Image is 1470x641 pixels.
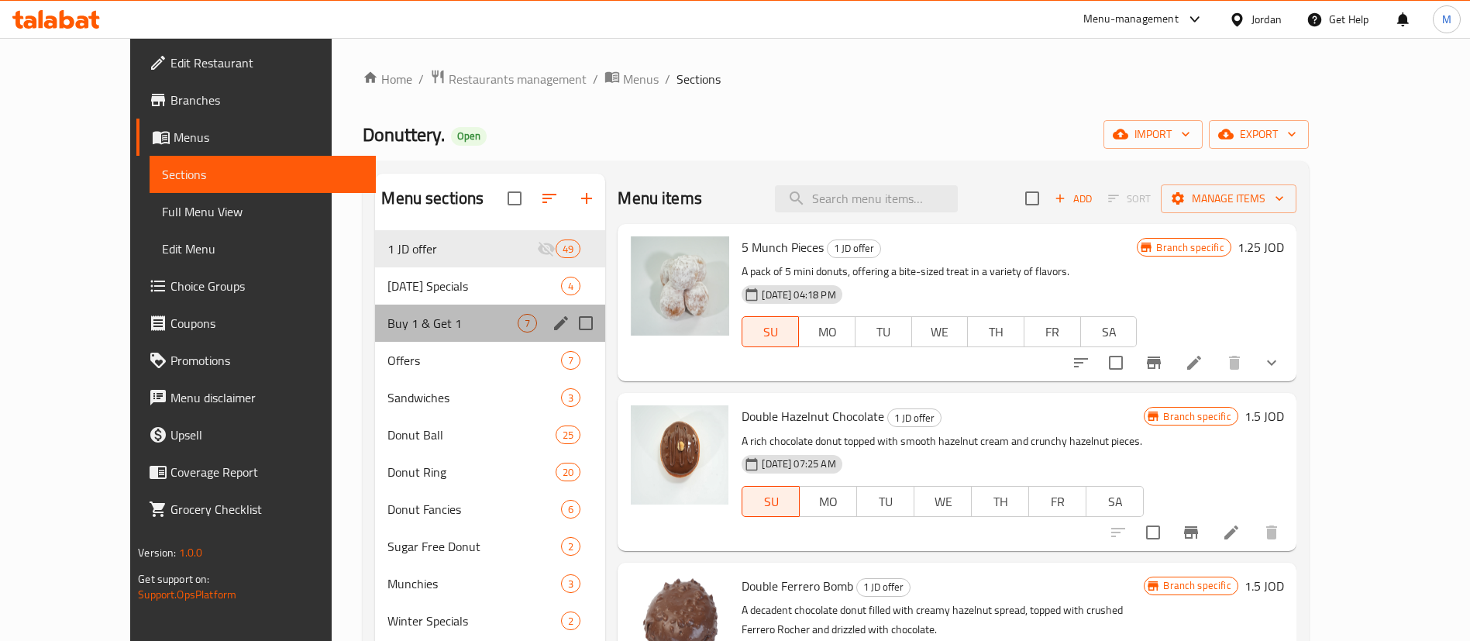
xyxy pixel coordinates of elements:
[162,240,363,258] span: Edit Menu
[170,91,363,109] span: Branches
[742,262,1137,281] p: A pack of 5 mini donuts, offering a bite-sized treat in a variety of flavors.
[170,388,363,407] span: Menu disclaimer
[618,187,702,210] h2: Menu items
[1262,353,1281,372] svg: Show Choices
[387,426,556,444] span: Donut Ball
[375,602,605,639] div: Winter Specials2
[387,463,556,481] div: Donut Ring
[375,491,605,528] div: Donut Fancies6
[1172,514,1210,551] button: Branch-specific-item
[138,543,176,563] span: Version:
[1253,514,1290,551] button: delete
[174,128,363,146] span: Menus
[387,574,561,593] span: Munchies
[451,127,487,146] div: Open
[518,316,536,331] span: 7
[911,316,969,347] button: WE
[798,316,855,347] button: MO
[974,321,1018,343] span: TH
[1087,321,1131,343] span: SA
[170,351,363,370] span: Promotions
[162,202,363,221] span: Full Menu View
[978,491,1023,513] span: TH
[1062,344,1100,381] button: sort-choices
[136,267,376,305] a: Choice Groups
[921,491,966,513] span: WE
[561,277,580,295] div: items
[1100,346,1132,379] span: Select to update
[1080,316,1138,347] button: SA
[1221,125,1296,144] span: export
[387,277,561,295] span: [DATE] Specials
[170,277,363,295] span: Choice Groups
[742,316,799,347] button: SU
[561,388,580,407] div: items
[561,537,580,556] div: items
[136,491,376,528] a: Grocery Checklist
[887,408,942,427] div: 1 JD offer
[518,314,537,333] div: items
[449,70,587,88] span: Restaurants management
[138,569,209,589] span: Get support on:
[375,305,605,342] div: Buy 1 & Get 17edit
[387,500,561,519] div: Donut Fancies
[375,230,605,267] div: 1 JD offer49
[857,578,910,596] span: 1 JD offer
[136,379,376,416] a: Menu disclaimer
[918,321,962,343] span: WE
[749,491,794,513] span: SU
[1245,575,1284,597] h6: 1.5 JOD
[556,240,580,258] div: items
[556,428,580,443] span: 25
[375,565,605,602] div: Munchies3
[1093,491,1138,513] span: SA
[381,187,484,210] h2: Menu sections
[1173,189,1284,208] span: Manage items
[1052,190,1094,208] span: Add
[665,70,670,88] li: /
[1016,182,1048,215] span: Select section
[1135,344,1172,381] button: Branch-specific-item
[967,316,1024,347] button: TH
[363,70,412,88] a: Home
[568,180,605,217] button: Add section
[387,612,561,630] span: Winter Specials
[1161,184,1296,213] button: Manage items
[387,537,561,556] span: Sugar Free Donut
[1251,11,1282,28] div: Jordan
[561,574,580,593] div: items
[562,614,580,629] span: 2
[170,463,363,481] span: Coverage Report
[742,486,800,517] button: SU
[828,240,880,257] span: 1 JD offer
[1086,486,1144,517] button: SA
[170,426,363,444] span: Upsell
[805,321,849,343] span: MO
[1035,491,1080,513] span: FR
[561,500,580,519] div: items
[136,416,376,453] a: Upsell
[561,612,580,630] div: items
[375,379,605,416] div: Sandwiches3
[1031,321,1075,343] span: FR
[593,70,598,88] li: /
[562,539,580,554] span: 2
[556,465,580,480] span: 20
[430,69,587,89] a: Restaurants management
[375,528,605,565] div: Sugar Free Donut2
[1216,344,1253,381] button: delete
[562,577,580,591] span: 3
[742,236,824,259] span: 5 Munch Pieces
[150,193,376,230] a: Full Menu View
[856,486,914,517] button: TU
[387,240,537,258] div: 1 JD offer
[914,486,972,517] button: WE
[387,314,518,333] span: Buy 1 & Get 1
[375,453,605,491] div: Donut Ring20
[136,44,376,81] a: Edit Restaurant
[742,601,1144,639] p: A decadent chocolate donut filled with creamy hazelnut spread, topped with crushed Ferrero Rocher...
[562,502,580,517] span: 6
